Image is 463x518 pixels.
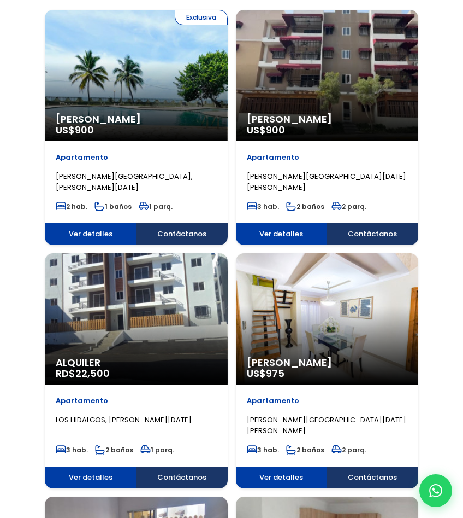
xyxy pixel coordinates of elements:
[95,445,133,455] span: 2 baños
[286,202,324,211] span: 2 baños
[247,445,279,455] span: 3 hab.
[247,152,408,163] p: Apartamento
[247,114,408,125] span: [PERSON_NAME]
[139,202,173,211] span: 1 parq.
[56,123,94,137] span: US$
[136,223,227,245] span: Contáctanos
[140,445,174,455] span: 1 parq.
[331,445,366,455] span: 2 parq.
[56,202,87,211] span: 2 hab.
[56,445,88,455] span: 3 hab.
[331,202,366,211] span: 2 parq.
[286,445,324,455] span: 2 baños
[247,395,408,406] p: Apartamento
[56,357,217,368] span: Alquiler
[45,10,228,245] a: Exclusiva [PERSON_NAME] US$900 Apartamento [PERSON_NAME][GEOGRAPHIC_DATA], [PERSON_NAME][DATE] 2 ...
[236,467,327,488] span: Ver detalles
[56,415,192,425] span: LOS HIDALGOS, [PERSON_NAME][DATE]
[236,10,419,245] a: [PERSON_NAME] US$900 Apartamento [PERSON_NAME][GEOGRAPHIC_DATA][DATE][PERSON_NAME] 3 hab. 2 baños...
[56,366,110,380] span: RD$
[75,366,110,380] span: 22,500
[266,366,284,380] span: 975
[247,202,279,211] span: 3 hab.
[247,357,408,368] span: [PERSON_NAME]
[136,467,227,488] span: Contáctanos
[247,415,406,436] span: [PERSON_NAME][GEOGRAPHIC_DATA][DATE][PERSON_NAME]
[56,114,217,125] span: [PERSON_NAME]
[45,223,136,245] span: Ver detalles
[56,171,193,193] span: [PERSON_NAME][GEOGRAPHIC_DATA], [PERSON_NAME][DATE]
[45,253,228,488] a: Alquiler RD$22,500 Apartamento LOS HIDALGOS, [PERSON_NAME][DATE] 3 hab. 2 baños 1 parq. Ver detal...
[75,123,94,137] span: 900
[266,123,285,137] span: 900
[45,467,136,488] span: Ver detalles
[56,395,217,406] p: Apartamento
[327,223,418,245] span: Contáctanos
[56,152,217,163] p: Apartamento
[247,366,284,380] span: US$
[247,123,285,137] span: US$
[247,171,406,193] span: [PERSON_NAME][GEOGRAPHIC_DATA][DATE][PERSON_NAME]
[94,202,132,211] span: 1 baños
[236,253,419,488] a: [PERSON_NAME] US$975 Apartamento [PERSON_NAME][GEOGRAPHIC_DATA][DATE][PERSON_NAME] 3 hab. 2 baños...
[175,10,228,25] span: Exclusiva
[236,223,327,245] span: Ver detalles
[327,467,418,488] span: Contáctanos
